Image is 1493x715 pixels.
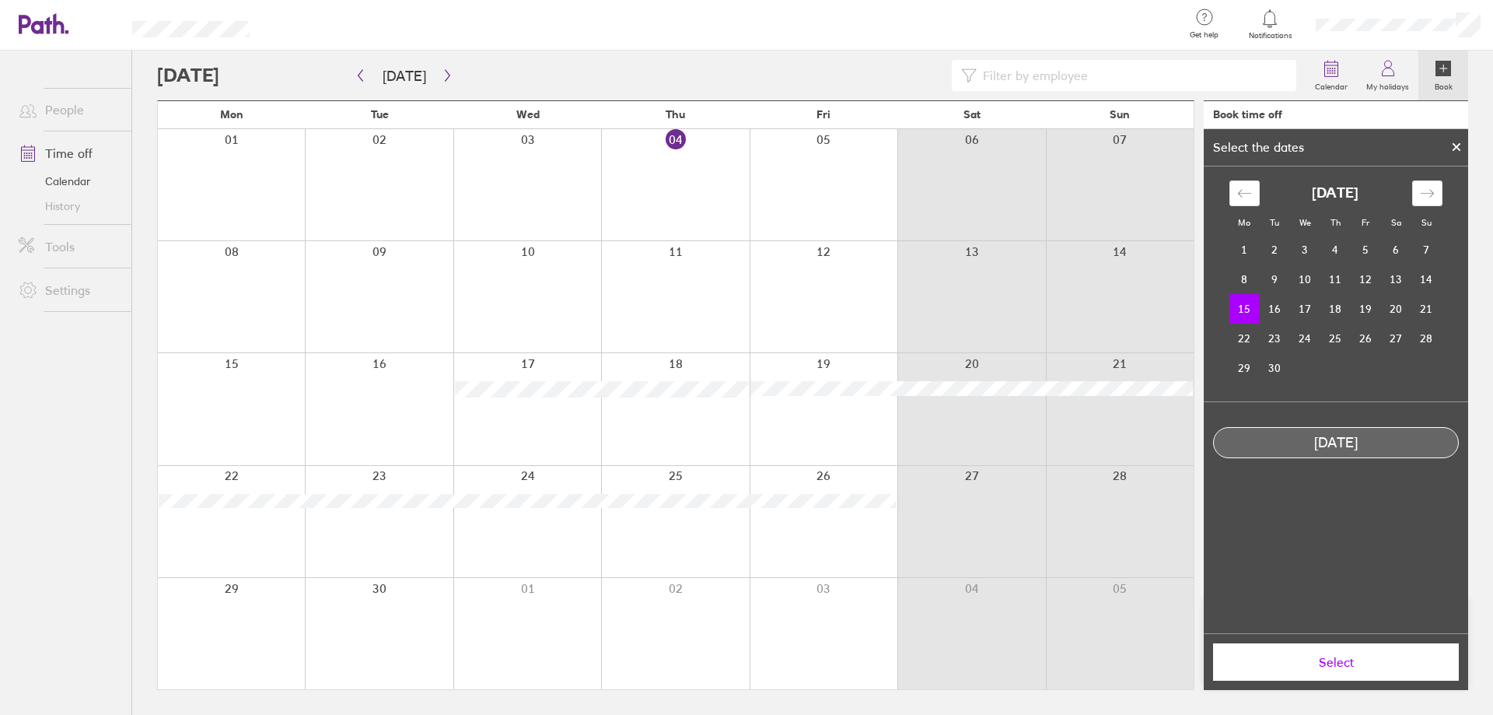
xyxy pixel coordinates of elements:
button: Select [1213,643,1459,681]
a: Notifications [1245,8,1295,40]
small: Fr [1362,217,1369,228]
span: Sun [1110,108,1130,121]
td: Wednesday, September 10, 2025 [1290,265,1320,294]
td: Monday, September 8, 2025 [1229,265,1260,294]
td: Tuesday, September 16, 2025 [1260,294,1290,324]
div: Move forward to switch to the next month. [1412,181,1442,206]
div: Move backward to switch to the previous month. [1229,181,1260,206]
a: Tools [6,231,131,262]
td: Wednesday, September 24, 2025 [1290,324,1320,353]
small: Su [1421,217,1432,228]
td: Friday, September 19, 2025 [1351,294,1381,324]
small: We [1299,217,1311,228]
span: Tue [371,108,389,121]
label: Book [1425,78,1462,92]
div: Select the dates [1204,140,1313,154]
td: Friday, September 5, 2025 [1351,235,1381,265]
div: [DATE] [1214,435,1458,451]
td: Thursday, September 4, 2025 [1320,235,1351,265]
td: Thursday, September 25, 2025 [1320,324,1351,353]
td: Saturday, September 13, 2025 [1381,265,1411,294]
td: Monday, September 22, 2025 [1229,324,1260,353]
label: My holidays [1357,78,1418,92]
td: Saturday, September 20, 2025 [1381,294,1411,324]
td: Monday, September 1, 2025 [1229,235,1260,265]
small: Tu [1270,217,1279,228]
button: [DATE] [370,63,439,89]
a: Time off [6,138,131,169]
td: Wednesday, September 3, 2025 [1290,235,1320,265]
a: Settings [6,275,131,306]
label: Calendar [1306,78,1357,92]
a: Calendar [1306,51,1357,100]
small: Sa [1391,217,1401,228]
small: Mo [1238,217,1250,228]
td: Saturday, September 6, 2025 [1381,235,1411,265]
td: Sunday, September 28, 2025 [1411,324,1442,353]
span: Notifications [1245,31,1295,40]
a: Calendar [6,169,131,194]
td: Friday, September 12, 2025 [1351,265,1381,294]
span: Get help [1179,30,1229,40]
td: Sunday, September 14, 2025 [1411,265,1442,294]
td: Tuesday, September 9, 2025 [1260,265,1290,294]
td: Thursday, September 11, 2025 [1320,265,1351,294]
a: Book [1418,51,1468,100]
td: Friday, September 26, 2025 [1351,324,1381,353]
input: Filter by employee [977,61,1287,90]
div: Calendar [1212,166,1460,401]
a: People [6,94,131,125]
td: Thursday, September 18, 2025 [1320,294,1351,324]
td: Tuesday, September 23, 2025 [1260,324,1290,353]
a: History [6,194,131,219]
td: Sunday, September 21, 2025 [1411,294,1442,324]
td: Sunday, September 7, 2025 [1411,235,1442,265]
small: Th [1330,217,1341,228]
td: Wednesday, September 17, 2025 [1290,294,1320,324]
span: Thu [666,108,685,121]
div: Book time off [1213,108,1282,121]
strong: [DATE] [1312,185,1358,202]
td: Saturday, September 27, 2025 [1381,324,1411,353]
td: Selected. Monday, September 15, 2025 [1229,294,1260,324]
span: Fri [816,108,830,121]
span: Select [1224,655,1448,669]
td: Tuesday, September 30, 2025 [1260,353,1290,383]
a: My holidays [1357,51,1418,100]
span: Sat [963,108,981,121]
span: Wed [516,108,540,121]
td: Monday, September 29, 2025 [1229,353,1260,383]
td: Tuesday, September 2, 2025 [1260,235,1290,265]
span: Mon [220,108,243,121]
